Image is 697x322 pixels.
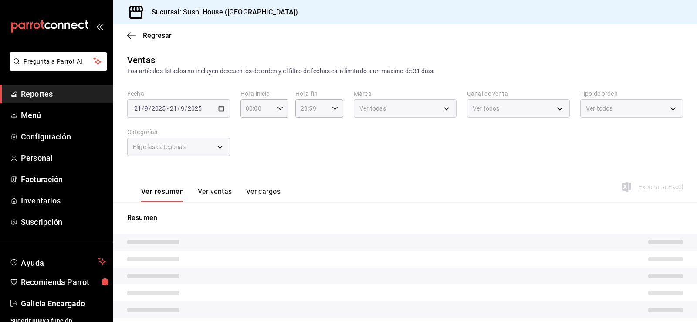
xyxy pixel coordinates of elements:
[21,298,106,309] span: Galicia Encargado
[180,105,185,112] input: --
[149,105,151,112] span: /
[167,105,169,112] span: -
[142,105,144,112] span: /
[354,91,457,97] label: Marca
[295,91,343,97] label: Hora fin
[127,91,230,97] label: Fecha
[586,104,612,113] span: Ver todos
[133,142,186,151] span: Elige las categorías
[240,91,288,97] label: Hora inicio
[21,152,106,164] span: Personal
[467,91,570,97] label: Canal de venta
[359,104,386,113] span: Ver todas
[21,216,106,228] span: Suscripción
[6,63,107,72] a: Pregunta a Parrot AI
[127,54,155,67] div: Ventas
[21,195,106,207] span: Inventarios
[21,276,106,288] span: Recomienda Parrot
[127,129,230,135] label: Categorías
[143,31,172,40] span: Regresar
[21,131,106,142] span: Configuración
[145,7,298,17] h3: Sucursal: Sushi House ([GEOGRAPHIC_DATA])
[21,109,106,121] span: Menú
[134,105,142,112] input: --
[96,23,103,30] button: open_drawer_menu
[185,105,187,112] span: /
[151,105,166,112] input: ----
[21,256,95,267] span: Ayuda
[21,88,106,100] span: Reportes
[473,104,499,113] span: Ver todos
[198,187,232,202] button: Ver ventas
[177,105,180,112] span: /
[169,105,177,112] input: --
[187,105,202,112] input: ----
[246,187,281,202] button: Ver cargos
[127,67,683,76] div: Los artículos listados no incluyen descuentos de orden y el filtro de fechas está limitado a un m...
[127,213,683,223] p: Resumen
[580,91,683,97] label: Tipo de orden
[144,105,149,112] input: --
[141,187,281,202] div: navigation tabs
[21,173,106,185] span: Facturación
[141,187,184,202] button: Ver resumen
[10,52,107,71] button: Pregunta a Parrot AI
[24,57,94,66] span: Pregunta a Parrot AI
[127,31,172,40] button: Regresar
